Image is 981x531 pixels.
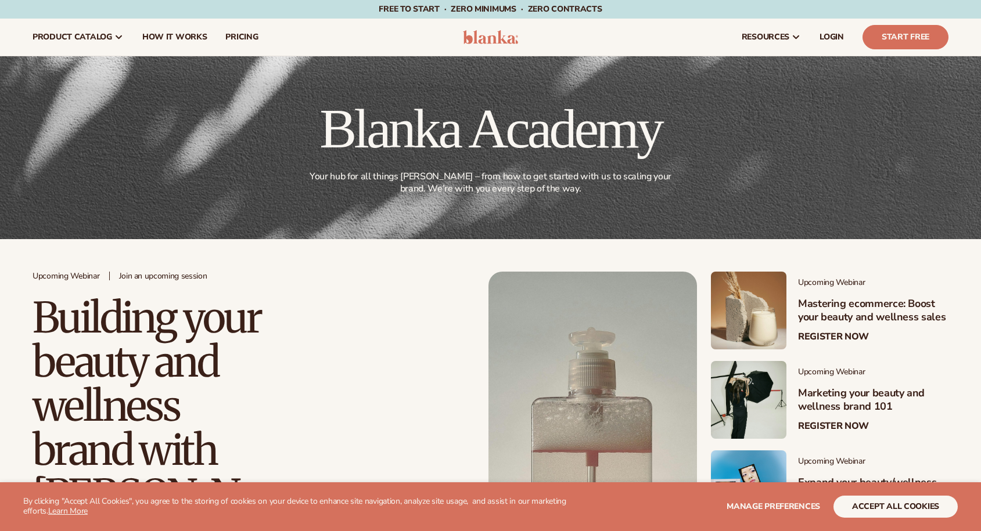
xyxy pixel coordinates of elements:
a: Register Now [798,331,869,342]
span: Upcoming Webinar [33,272,100,281]
img: logo [463,30,518,44]
span: LOGIN [820,32,844,42]
a: How It Works [133,19,217,56]
a: Register Now [798,421,869,432]
a: pricing [216,19,267,56]
h1: Blanka Academy [303,101,678,157]
span: How It Works [142,32,207,42]
span: Upcoming Webinar [798,278,948,288]
span: Free to start · ZERO minimums · ZERO contracts [379,3,602,15]
span: Join an upcoming session [119,272,207,281]
p: By clicking "Accept All Cookies", you agree to the storing of cookies on your device to enhance s... [23,497,574,516]
button: Manage preferences [727,496,820,518]
span: pricing [225,32,258,42]
a: LOGIN [810,19,853,56]
span: Manage preferences [727,501,820,512]
h3: Expand your beauty/wellness business [798,476,948,503]
span: Upcoming Webinar [798,367,948,377]
a: Start Free [863,25,948,49]
button: accept all cookies [833,496,958,518]
a: product catalog [23,19,133,56]
h3: Mastering ecommerce: Boost your beauty and wellness sales [798,297,948,324]
span: resources [742,32,789,42]
a: resources [732,19,810,56]
a: Learn More [48,505,88,516]
p: Your hub for all things [PERSON_NAME] – from how to get started with us to scaling your brand. We... [306,171,676,195]
h3: Marketing your beauty and wellness brand 101 [798,386,948,414]
span: Upcoming Webinar [798,457,948,467]
span: product catalog [33,32,112,42]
